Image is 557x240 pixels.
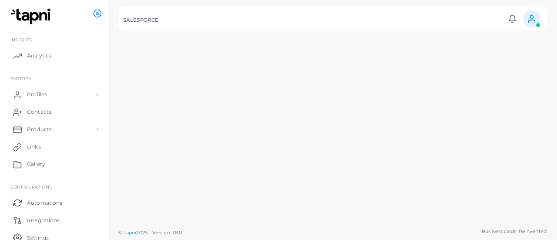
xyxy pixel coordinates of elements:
a: Profiles [7,86,102,103]
span: Configurations [10,184,52,189]
span: 2025 [136,229,147,237]
span: Analytics [27,52,51,60]
a: Automations [7,194,102,211]
a: Links [7,138,102,155]
span: Profiles [27,91,47,98]
span: Links [27,143,41,151]
a: Contacts [7,103,102,121]
span: Business cards. Reinvented. [482,228,547,235]
span: Gallery [27,160,45,168]
span: Integrations [27,216,60,224]
a: Gallery [7,155,102,173]
a: Products [7,121,102,138]
h5: SALESFORCE [123,17,158,23]
a: Integrations [7,211,102,229]
img: logo [8,8,56,24]
span: Contacts [27,108,51,116]
span: ENTITIES [10,76,31,81]
a: Tapni [124,230,137,236]
span: Version: 1.8.0 [152,230,182,236]
a: Analytics [7,47,102,64]
span: Products [27,125,52,133]
span: Automations [27,199,62,207]
span: INSIGHTS [10,37,32,42]
span: © [118,229,182,237]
